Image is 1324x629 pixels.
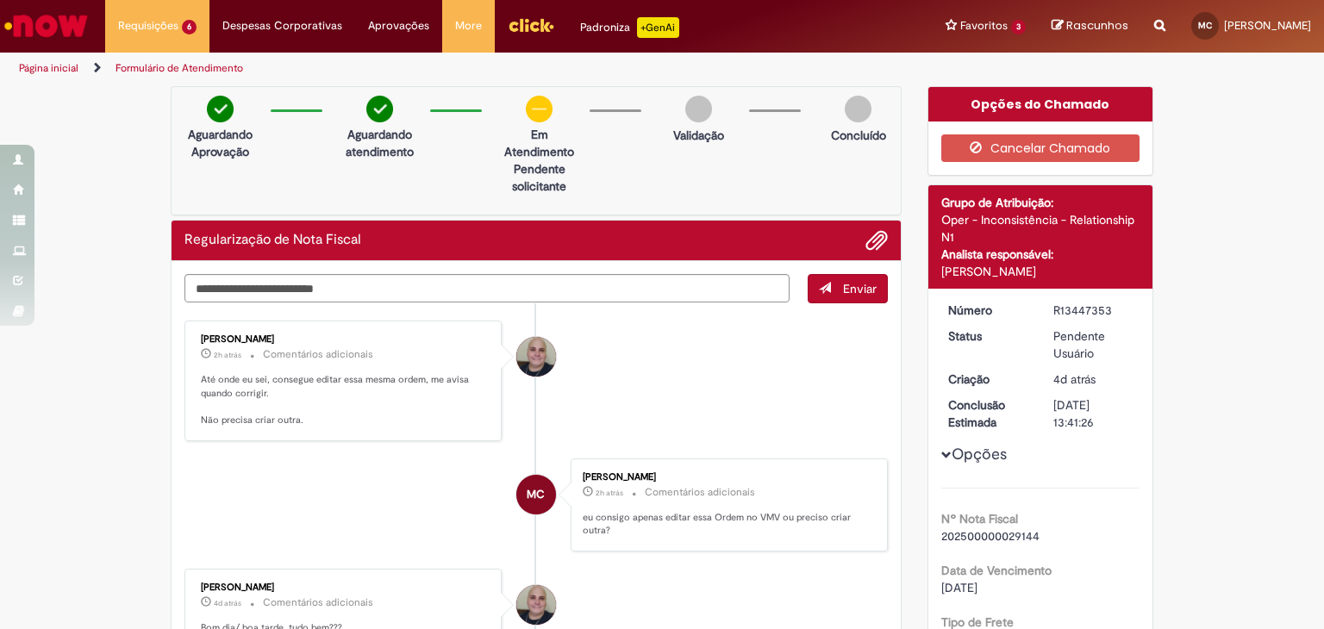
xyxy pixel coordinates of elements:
[214,598,241,608] span: 4d atrás
[508,12,554,38] img: click_logo_yellow_360x200.png
[1198,20,1212,31] span: MC
[366,96,393,122] img: check-circle-green.png
[843,281,877,296] span: Enviar
[13,53,870,84] ul: Trilhas de página
[214,350,241,360] time: 29/08/2025 15:52:24
[201,373,488,427] p: Até onde eu sei, consegue editar essa mesma ordem, me avisa quando corrigir. Não precisa criar ou...
[596,488,623,498] time: 29/08/2025 15:33:44
[263,347,373,362] small: Comentários adicionais
[201,582,488,593] div: [PERSON_NAME]
[201,334,488,345] div: [PERSON_NAME]
[516,337,556,377] div: Leonardo Manoel De Souza
[184,274,790,303] textarea: Digite sua mensagem aqui...
[941,263,1140,280] div: [PERSON_NAME]
[1052,18,1128,34] a: Rascunhos
[935,302,1041,319] dt: Número
[941,580,977,595] span: [DATE]
[1053,396,1134,431] div: [DATE] 13:41:26
[1066,17,1128,34] span: Rascunhos
[1224,18,1311,33] span: [PERSON_NAME]
[516,585,556,625] div: Leonardo Manoel De Souza
[184,233,361,248] h2: Regularização de Nota Fiscal Histórico de tíquete
[637,17,679,38] p: +GenAi
[808,274,888,303] button: Enviar
[941,528,1040,544] span: 202500000029144
[368,17,429,34] span: Aprovações
[2,9,91,43] img: ServiceNow
[845,96,871,122] img: img-circle-grey.png
[214,350,241,360] span: 2h atrás
[497,160,581,195] p: Pendente solicitante
[1053,302,1134,319] div: R13447353
[580,17,679,38] div: Padroniza
[338,126,422,160] p: Aguardando atendimento
[19,61,78,75] a: Página inicial
[583,472,870,483] div: [PERSON_NAME]
[526,96,553,122] img: circle-minus.png
[645,485,755,500] small: Comentários adicionais
[673,127,724,144] p: Validação
[1053,327,1134,362] div: Pendente Usuário
[118,17,178,34] span: Requisições
[1053,371,1096,387] time: 26/08/2025 10:19:44
[941,563,1052,578] b: Data de Vencimento
[497,126,581,160] p: Em Atendimento
[207,96,234,122] img: check-circle-green.png
[865,229,888,252] button: Adicionar anexos
[527,474,545,515] span: MC
[1053,371,1134,388] div: 26/08/2025 10:19:44
[935,327,1041,345] dt: Status
[935,371,1041,388] dt: Criação
[178,126,262,160] p: Aguardando Aprovação
[116,61,243,75] a: Formulário de Atendimento
[941,134,1140,162] button: Cancelar Chamado
[941,211,1140,246] div: Oper - Inconsistência - Relationship N1
[831,127,886,144] p: Concluído
[583,511,870,538] p: eu consigo apenas editar essa Ordem no VMV ou preciso criar outra?
[935,396,1041,431] dt: Conclusão Estimada
[455,17,482,34] span: More
[516,475,556,514] div: Maria Julia Campos De Castro
[222,17,342,34] span: Despesas Corporativas
[960,17,1008,34] span: Favoritos
[941,246,1140,263] div: Analista responsável:
[263,595,373,610] small: Comentários adicionais
[685,96,712,122] img: img-circle-grey.png
[596,488,623,498] span: 2h atrás
[214,598,241,608] time: 26/08/2025 14:49:19
[941,511,1018,526] b: Nº Nota Fiscal
[928,87,1153,121] div: Opções do Chamado
[1053,371,1096,387] span: 4d atrás
[1011,20,1026,34] span: 3
[182,20,197,34] span: 6
[941,194,1140,211] div: Grupo de Atribuição:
